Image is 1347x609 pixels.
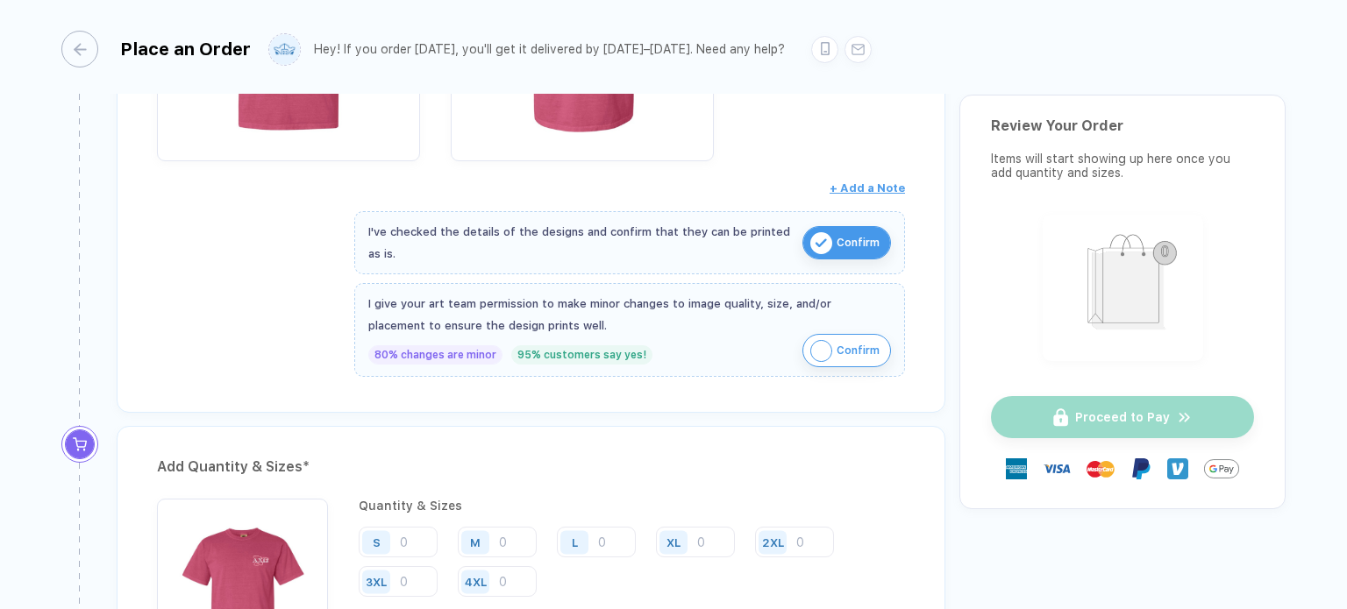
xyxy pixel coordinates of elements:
img: icon [810,340,832,362]
img: express [1006,458,1027,479]
div: 2XL [762,535,784,549]
div: I've checked the details of the designs and confirm that they can be printed as is. [368,221,794,265]
div: 3XL [366,575,387,588]
img: Paypal [1130,458,1151,479]
div: 4XL [465,575,487,588]
div: M [470,535,481,549]
div: L [572,535,578,549]
span: Confirm [837,336,880,365]
div: Place an Order [120,39,251,60]
span: Confirm [837,229,880,257]
img: icon [810,232,832,254]
img: user profile [269,34,300,65]
div: 95% customers say yes! [511,345,652,365]
span: + Add a Note [830,181,905,195]
div: 80% changes are minor [368,345,502,365]
img: master-card [1087,455,1115,483]
img: shopping_bag.png [1051,223,1195,350]
img: GPay [1204,451,1239,486]
div: Quantity & Sizes [359,499,905,513]
div: I give your art team permission to make minor changes to image quality, size, and/or placement to... [368,293,891,336]
div: S [373,535,381,549]
div: Hey! If you order [DATE], you'll get it delivered by [DATE]–[DATE]. Need any help? [314,42,785,57]
div: XL [666,535,681,549]
div: Items will start showing up here once you add quantity and sizes. [991,152,1254,180]
img: visa [1043,455,1071,483]
button: iconConfirm [802,334,891,367]
div: Review Your Order [991,117,1254,134]
button: iconConfirm [802,226,891,259]
img: Venmo [1167,458,1188,479]
div: Add Quantity & Sizes [157,453,905,481]
button: + Add a Note [830,174,905,202]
